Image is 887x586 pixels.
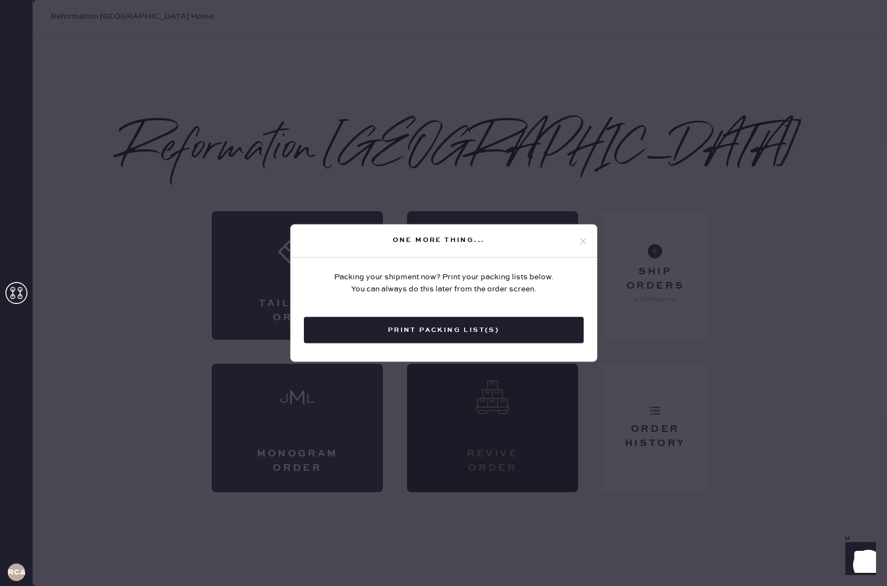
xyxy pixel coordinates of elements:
button: Print Packing List(s) [304,317,584,343]
h3: RCA [8,568,25,576]
div: Packing your shipment now? Print your packing lists below. You can always do this later from the ... [334,271,553,295]
div: One more thing... [300,233,578,246]
iframe: Front Chat [835,537,882,584]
